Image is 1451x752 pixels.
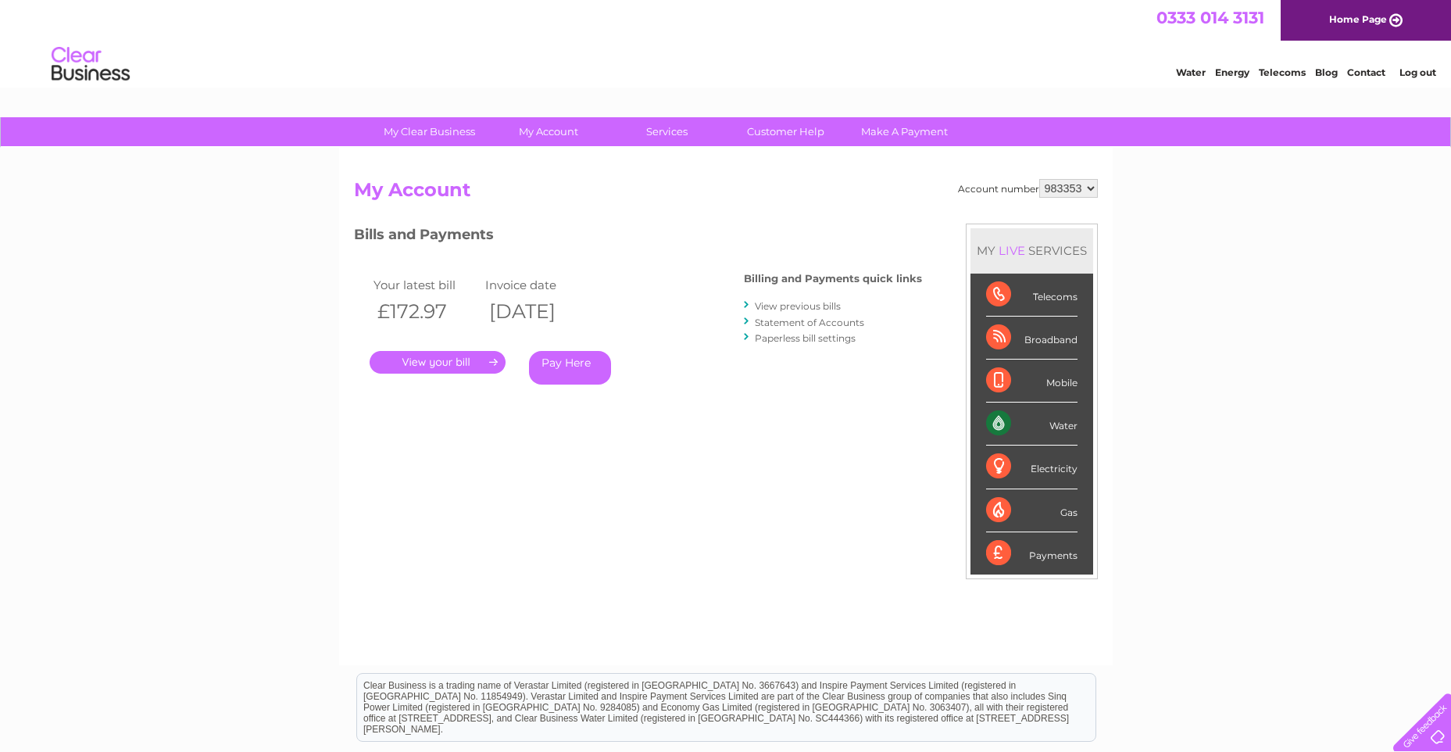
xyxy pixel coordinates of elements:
[755,300,841,312] a: View previous bills
[1176,66,1206,78] a: Water
[484,117,613,146] a: My Account
[365,117,494,146] a: My Clear Business
[1399,66,1436,78] a: Log out
[986,532,1078,575] div: Payments
[481,274,594,295] td: Invoice date
[986,403,1078,446] div: Water
[970,228,1093,273] div: MY SERVICES
[958,179,1098,198] div: Account number
[840,117,969,146] a: Make A Payment
[986,446,1078,489] div: Electricity
[1315,66,1338,78] a: Blog
[354,179,1098,209] h2: My Account
[755,332,856,344] a: Paperless bill settings
[357,9,1095,76] div: Clear Business is a trading name of Verastar Limited (registered in [GEOGRAPHIC_DATA] No. 3667643...
[755,317,864,328] a: Statement of Accounts
[529,351,611,385] a: Pay Here
[370,295,482,328] th: £172.97
[986,274,1078,317] div: Telecoms
[481,295,594,328] th: [DATE]
[51,41,130,88] img: logo.png
[370,274,482,295] td: Your latest bill
[986,489,1078,532] div: Gas
[602,117,731,146] a: Services
[986,360,1078,403] div: Mobile
[995,243,1028,258] div: LIVE
[721,117,850,146] a: Customer Help
[354,224,922,251] h3: Bills and Payments
[1215,66,1249,78] a: Energy
[986,317,1078,360] div: Broadband
[370,351,506,374] a: .
[1347,66,1385,78] a: Contact
[1259,66,1306,78] a: Telecoms
[1156,8,1264,27] a: 0333 014 3131
[744,273,922,285] h4: Billing and Payments quick links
